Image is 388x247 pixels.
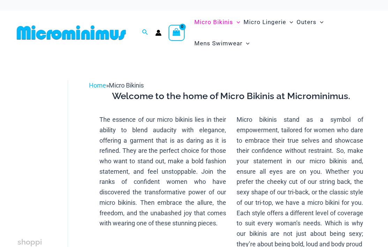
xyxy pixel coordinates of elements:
[89,82,106,89] a: Home
[242,12,295,33] a: Micro LingerieMenu ToggleMenu Toggle
[233,13,240,31] span: Menu Toggle
[193,12,242,33] a: Micro BikinisMenu ToggleMenu Toggle
[192,10,374,55] nav: Site Navigation
[297,13,316,31] span: Outers
[316,13,323,31] span: Menu Toggle
[194,13,233,31] span: Micro Bikinis
[17,75,80,214] iframe: TrustedSite Certified
[244,13,286,31] span: Micro Lingerie
[94,90,368,102] h3: Welcome to the home of Micro Bikinis at Microminimus.
[295,12,325,33] a: OutersMenu ToggleMenu Toggle
[142,28,148,37] a: Search icon link
[14,25,129,40] img: MM SHOP LOGO FLAT
[109,82,144,89] span: Micro Bikinis
[169,25,185,41] a: View Shopping Cart, empty
[155,30,162,36] a: Account icon link
[194,35,242,52] span: Mens Swimwear
[89,82,144,89] span: »
[99,114,226,229] p: The essence of our micro bikinis lies in their ability to blend audacity with elegance, offering ...
[242,35,249,52] span: Menu Toggle
[286,13,293,31] span: Menu Toggle
[193,33,251,54] a: Mens SwimwearMenu ToggleMenu Toggle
